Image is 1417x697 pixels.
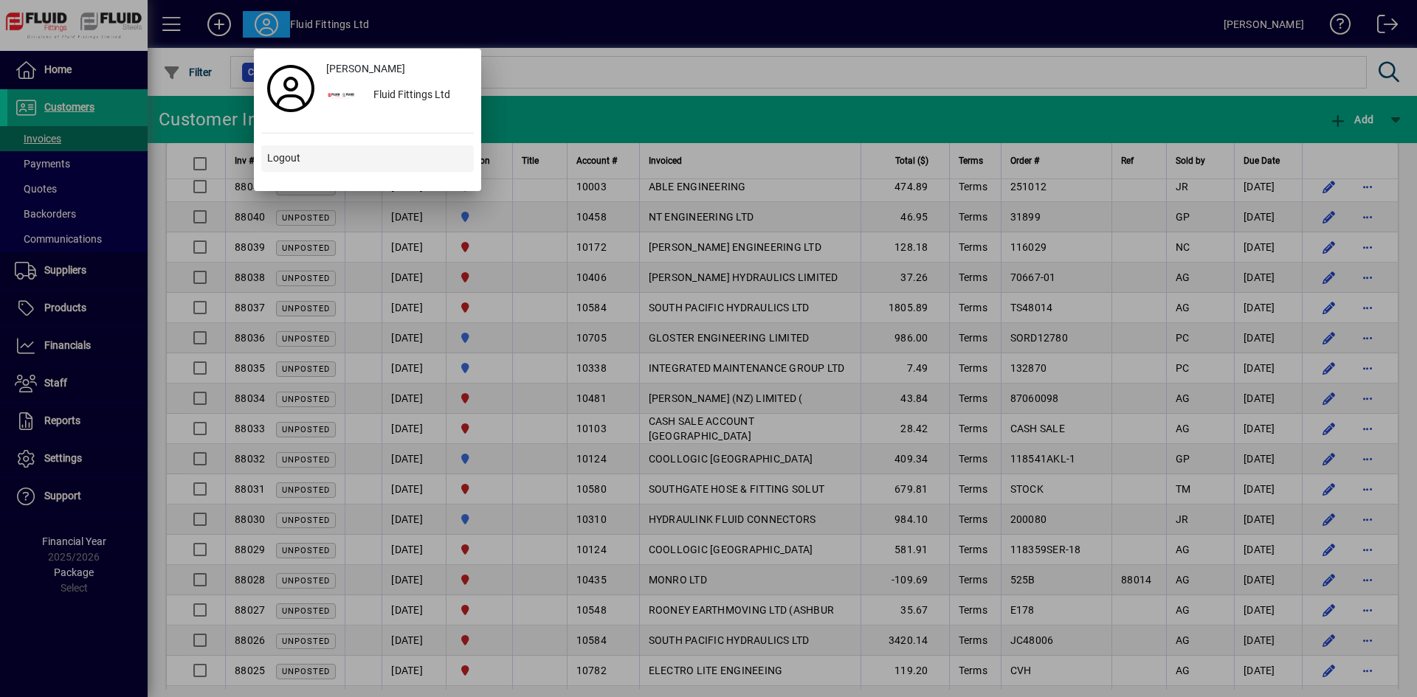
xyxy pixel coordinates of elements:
[267,150,300,166] span: Logout
[362,83,474,109] div: Fluid Fittings Ltd
[320,83,474,109] button: Fluid Fittings Ltd
[326,61,405,77] span: [PERSON_NAME]
[320,56,474,83] a: [PERSON_NAME]
[261,145,474,172] button: Logout
[261,75,320,102] a: Profile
